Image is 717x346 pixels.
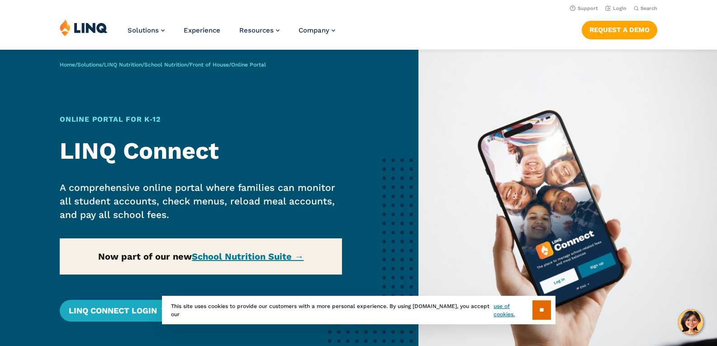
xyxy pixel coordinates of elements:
[60,114,342,125] h1: Online Portal for K‑12
[60,62,266,68] span: / / / / /
[190,62,229,68] a: Front of House
[104,62,142,68] a: LINQ Nutrition
[60,137,219,165] strong: LINQ Connect
[184,26,220,34] a: Experience
[60,19,108,36] img: LINQ | K‑12 Software
[678,309,703,335] button: Hello, have a question? Let’s chat.
[60,62,75,68] a: Home
[239,26,274,34] span: Resources
[162,296,556,324] div: This site uses cookies to provide our customers with a more personal experience. By using [DOMAIN...
[77,62,102,68] a: Solutions
[605,5,627,11] a: Login
[239,26,280,34] a: Resources
[582,19,657,39] nav: Button Navigation
[299,26,335,34] a: Company
[634,5,657,12] button: Open Search Bar
[128,26,159,34] span: Solutions
[128,26,165,34] a: Solutions
[299,26,329,34] span: Company
[98,251,304,262] strong: Now part of our new
[494,302,532,318] a: use of cookies.
[231,62,266,68] span: Online Portal
[582,21,657,39] a: Request a Demo
[128,19,335,49] nav: Primary Navigation
[641,5,657,11] span: Search
[60,300,176,322] a: LINQ Connect Login
[144,62,187,68] a: School Nutrition
[570,5,598,11] a: Support
[60,181,342,222] p: A comprehensive online portal where families can monitor all student accounts, check menus, reloa...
